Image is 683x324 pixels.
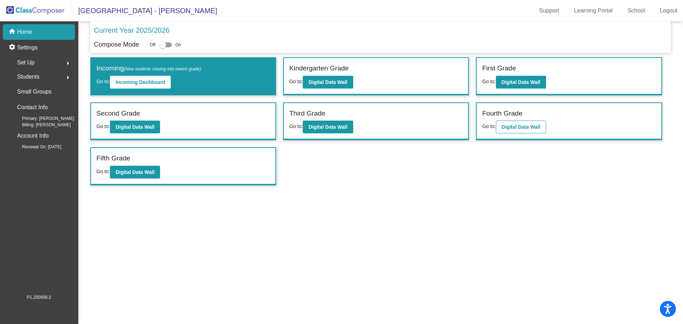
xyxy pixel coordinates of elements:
mat-icon: arrow_right [64,59,72,68]
button: Digital Data Wall [496,76,546,89]
span: Go to: [96,123,110,129]
b: Digital Data Wall [308,124,347,130]
a: School [622,5,651,16]
span: On [175,42,181,48]
span: Renewal On: [DATE] [11,144,61,150]
span: (New students moving into lowest grade) [124,67,201,71]
span: Billing: [PERSON_NAME] [11,122,71,128]
button: Digital Data Wall [110,166,160,179]
label: Third Grade [289,108,325,119]
label: Fourth Grade [482,108,522,119]
mat-icon: home [9,28,17,36]
a: Support [534,5,565,16]
button: Digital Data Wall [110,121,160,133]
button: Incoming Dashboard [110,76,171,89]
b: Digital Data Wall [502,124,540,130]
mat-icon: settings [9,43,17,52]
span: Students [17,72,39,82]
b: Digital Data Wall [116,169,154,175]
span: Go to: [289,123,303,129]
span: Primary: [PERSON_NAME] [11,115,74,122]
b: Incoming Dashboard [116,79,165,85]
label: Kindergarten Grade [289,63,349,74]
a: Logout [654,5,683,16]
label: First Grade [482,63,516,74]
b: Digital Data Wall [308,79,347,85]
span: Set Up [17,58,35,68]
span: Off [150,42,155,48]
label: Incoming [96,63,201,74]
button: Digital Data Wall [496,121,546,133]
b: Digital Data Wall [502,79,540,85]
mat-icon: arrow_right [64,73,72,82]
label: Fifth Grade [96,153,130,164]
label: Second Grade [96,108,140,119]
button: Digital Data Wall [303,76,353,89]
p: Compose Mode [94,40,139,49]
p: Account Info [17,131,49,141]
p: Small Groups [17,87,52,97]
p: Settings [17,43,38,52]
p: Home [17,28,32,36]
span: Go to: [482,123,496,129]
span: Go to: [96,79,110,84]
span: Go to: [289,79,303,84]
p: Current Year 2025/2026 [94,25,169,36]
p: Contact Info [17,102,48,112]
span: Go to: [482,79,496,84]
a: Learning Portal [568,5,619,16]
span: [GEOGRAPHIC_DATA] - [PERSON_NAME] [71,5,217,16]
b: Digital Data Wall [116,124,154,130]
span: Go to: [96,169,110,174]
button: Digital Data Wall [303,121,353,133]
